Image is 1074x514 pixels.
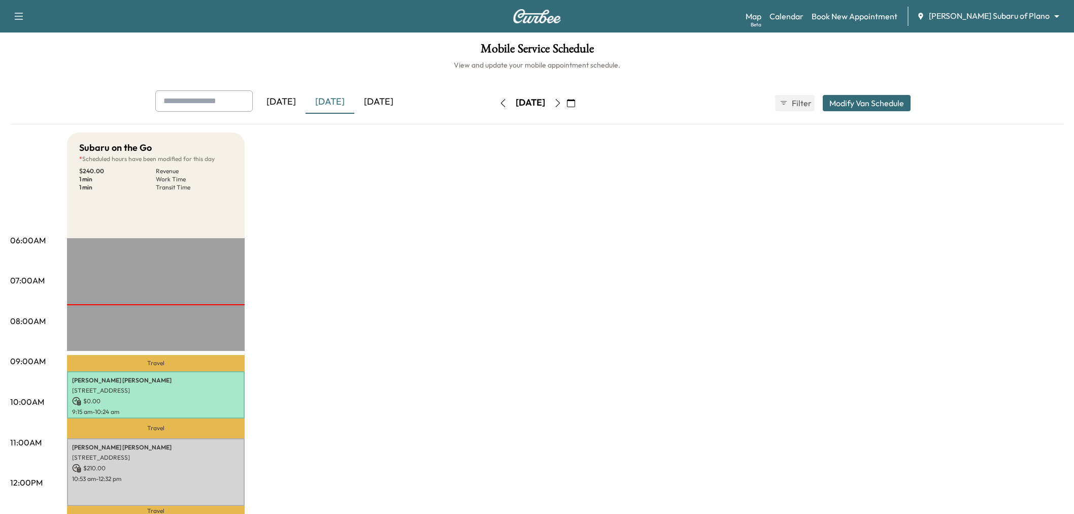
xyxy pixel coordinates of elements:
[72,464,240,473] p: $ 210.00
[929,10,1050,22] span: [PERSON_NAME] Subaru of Plano
[79,175,156,183] p: 1 min
[79,141,152,155] h5: Subaru on the Go
[792,97,810,109] span: Filter
[67,355,245,371] p: Travel
[67,419,245,438] p: Travel
[746,10,761,22] a: MapBeta
[156,175,232,183] p: Work Time
[72,397,240,406] p: $ 0.00
[10,315,46,327] p: 08:00AM
[156,167,232,175] p: Revenue
[10,436,42,448] p: 11:00AM
[775,95,815,111] button: Filter
[79,167,156,175] p: $ 240.00
[72,387,240,395] p: [STREET_ADDRESS]
[257,90,306,114] div: [DATE]
[10,274,45,286] p: 07:00AM
[10,43,1064,60] h1: Mobile Service Schedule
[812,10,897,22] a: Book New Appointment
[10,355,46,367] p: 09:00AM
[306,90,354,114] div: [DATE]
[354,90,403,114] div: [DATE]
[10,476,43,489] p: 12:00PM
[79,155,232,163] p: Scheduled hours have been modified for this day
[10,396,44,408] p: 10:00AM
[72,475,240,483] p: 10:53 am - 12:32 pm
[823,95,911,111] button: Modify Van Schedule
[10,234,46,246] p: 06:00AM
[72,408,240,416] p: 9:15 am - 10:24 am
[72,376,240,384] p: [PERSON_NAME] [PERSON_NAME]
[79,183,156,191] p: 1 min
[751,21,761,28] div: Beta
[516,97,545,109] div: [DATE]
[513,9,561,23] img: Curbee Logo
[156,183,232,191] p: Transit Time
[10,60,1064,70] h6: View and update your mobile appointment schedule.
[72,454,240,462] p: [STREET_ADDRESS]
[72,443,240,452] p: [PERSON_NAME] [PERSON_NAME]
[769,10,803,22] a: Calendar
